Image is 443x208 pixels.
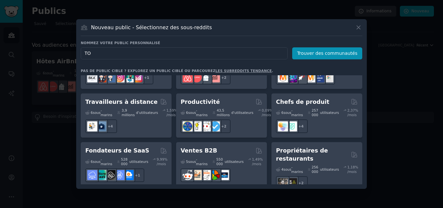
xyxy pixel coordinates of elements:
img: travail [96,121,106,131]
font: 2,37 [347,108,355,112]
font: utilisateurs [320,167,339,171]
font: 257 000 [312,108,318,117]
font: 2 [224,76,226,80]
img: restaurateurs [278,178,288,188]
input: Choisissez un nom court, comme « Marketeurs numériques » ou « Cinéphiles » [81,47,288,59]
img: B2BSaaS [124,170,134,180]
img: Conseils de croissance sur Instagram [133,72,143,82]
font: Trouver des communautés [297,51,357,56]
font: 1 [138,173,140,177]
font: 4 [301,124,304,128]
font: + [144,76,147,80]
img: Propriétaires de bar [287,178,297,188]
font: 0,09 [262,108,269,112]
img: SaaS [87,170,97,180]
img: Ventes B2B [210,170,220,180]
img: Conseils LifePro [183,121,193,131]
a: les subreddits tendance [215,69,272,73]
img: Ventes SaaSS [114,170,125,180]
font: 1 [147,76,149,80]
font: 3,9 millions [122,108,135,117]
font: utilisateurs [129,160,148,164]
font: 6 [91,111,93,115]
font: d'utilisateurs [136,111,158,115]
font: sous [283,111,291,115]
img: Emplois à distance [87,121,97,131]
font: -marins [291,108,303,117]
font: Fondateurs de SaaS [85,147,149,154]
font: 1,49 [252,157,259,161]
font: + [298,181,301,185]
font: 6 [186,111,188,115]
img: ventes b2b [201,170,211,180]
font: 6 [281,111,284,115]
font: 2 [224,124,226,128]
img: annonces Google [323,72,333,82]
img: Gestion de produits [278,121,288,131]
font: + [108,124,111,128]
font: -marins [196,157,208,166]
img: réseaux sociaux [96,72,106,82]
font: Nouveau public - Sélectionnez des sous-reddits [91,24,212,31]
font: 43,5 millions [217,108,230,117]
font: Chefs de produit [276,99,329,105]
font: Propriétaires de restaurants [276,147,328,162]
font: sous [93,160,101,164]
img: marketing d'influence [124,72,134,82]
font: Travailleurs à distance [85,99,158,105]
font: % /mois [157,157,167,166]
img: BeautyGuruChatter [87,72,97,82]
font: -marins [196,108,208,117]
img: Conseils de vente B2B [219,170,229,180]
font: -marins [101,108,112,117]
img: techniques de vente [192,170,202,180]
font: utilisateurs [225,160,244,164]
img: Investissement AirBnB [210,72,220,82]
font: + [298,124,301,128]
font: 9,99 [157,157,164,161]
img: commercialisation [278,72,288,82]
img: Publicités Facebook [314,72,324,82]
font: -marins [101,157,112,166]
font: 1,18 [347,165,355,169]
font: % /mois [252,157,263,166]
img: Gestion des produits [287,121,297,131]
img: Instagram [105,72,115,82]
font: 1,59 [166,108,174,112]
img: SaaS sans code [105,170,115,180]
img: Hébergements AirBnB [192,72,202,82]
font: + [221,124,224,128]
font: 528 000 [121,157,127,166]
font: sous [283,167,291,171]
img: productivité [201,121,211,131]
img: être discipliné [210,121,220,131]
font: 2 [301,181,304,185]
font: Nommez votre public personnalisé [81,41,160,45]
img: PPC [296,72,306,82]
img: référencement [287,72,297,82]
img: propriétés locatives [201,72,211,82]
font: 550 000 [216,157,223,166]
font: 6 [91,160,93,164]
font: -marins [291,165,303,174]
font: + [135,173,138,177]
img: microsaas [96,170,106,180]
img: hôtes_airbnb [183,72,193,82]
font: 4 [281,167,284,171]
img: astuces de vie [192,121,202,131]
font: . [272,69,273,73]
font: Ventes B2B [181,147,217,154]
font: d'utilisateurs [231,111,253,115]
font: sous [93,111,101,115]
font: sous [188,160,196,164]
font: 5 [186,160,188,164]
img: Marketing Instagram [114,72,125,82]
font: 256 000 [312,165,318,174]
font: sous [188,111,196,115]
img: ventes [183,170,193,180]
font: + [221,76,224,80]
img: publicité [305,72,315,82]
font: Productivité [181,99,220,105]
font: utilisateurs [320,111,339,115]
